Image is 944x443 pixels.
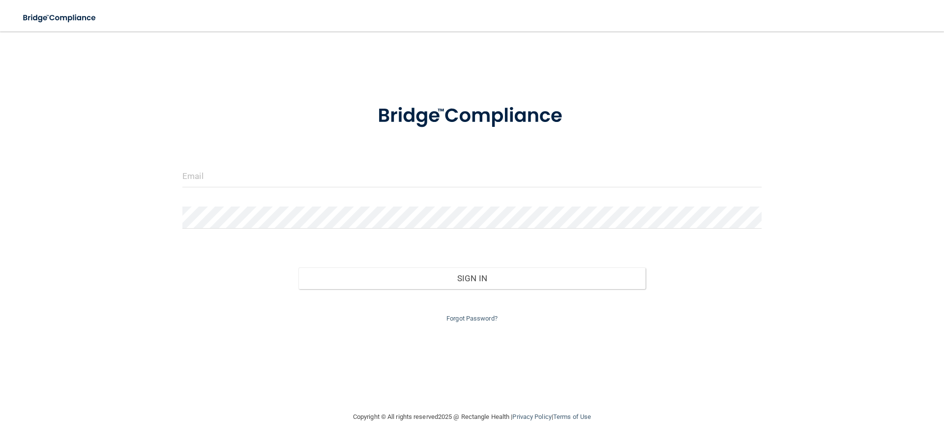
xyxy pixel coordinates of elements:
[553,413,591,420] a: Terms of Use
[293,401,651,433] div: Copyright © All rights reserved 2025 @ Rectangle Health | |
[446,315,498,322] a: Forgot Password?
[357,90,587,142] img: bridge_compliance_login_screen.278c3ca4.svg
[15,8,105,28] img: bridge_compliance_login_screen.278c3ca4.svg
[182,165,762,187] input: Email
[512,413,551,420] a: Privacy Policy
[298,267,646,289] button: Sign In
